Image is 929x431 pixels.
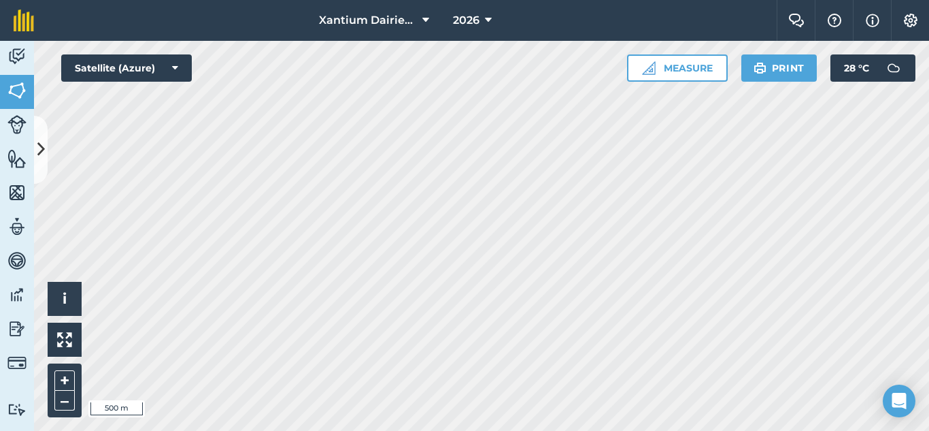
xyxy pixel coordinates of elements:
img: svg+xml;base64,PD94bWwgdmVyc2lvbj0iMS4wIiBlbmNvZGluZz0idXRmLTgiPz4KPCEtLSBHZW5lcmF0b3I6IEFkb2JlIE... [7,217,27,237]
img: svg+xml;base64,PHN2ZyB4bWxucz0iaHR0cDovL3d3dy53My5vcmcvMjAwMC9zdmciIHdpZHRoPSI1NiIgaGVpZ2h0PSI2MC... [7,182,27,203]
span: i [63,290,67,307]
img: Two speech bubbles overlapping with the left bubble in the forefront [788,14,805,27]
span: Xantium Dairies [GEOGRAPHIC_DATA] [319,12,417,29]
img: svg+xml;base64,PD94bWwgdmVyc2lvbj0iMS4wIiBlbmNvZGluZz0idXRmLTgiPz4KPCEtLSBHZW5lcmF0b3I6IEFkb2JlIE... [7,115,27,134]
span: 2026 [453,12,479,29]
button: Satellite (Azure) [61,54,192,82]
img: fieldmargin Logo [14,10,34,31]
div: Open Intercom Messenger [883,385,915,417]
img: svg+xml;base64,PD94bWwgdmVyc2lvbj0iMS4wIiBlbmNvZGluZz0idXRmLTgiPz4KPCEtLSBHZW5lcmF0b3I6IEFkb2JlIE... [7,403,27,416]
img: svg+xml;base64,PD94bWwgdmVyc2lvbj0iMS4wIiBlbmNvZGluZz0idXRmLTgiPz4KPCEtLSBHZW5lcmF0b3I6IEFkb2JlIE... [7,285,27,305]
img: A cog icon [902,14,919,27]
img: svg+xml;base64,PD94bWwgdmVyc2lvbj0iMS4wIiBlbmNvZGluZz0idXRmLTgiPz4KPCEtLSBHZW5lcmF0b3I6IEFkb2JlIE... [7,353,27,372]
button: + [54,370,75,391]
img: Four arrows, one pointing top left, one top right, one bottom right and the last bottom left [57,332,72,347]
img: svg+xml;base64,PD94bWwgdmVyc2lvbj0iMS4wIiBlbmNvZGluZz0idXRmLTgiPz4KPCEtLSBHZW5lcmF0b3I6IEFkb2JlIE... [7,46,27,67]
span: 28 ° C [844,54,869,82]
img: svg+xml;base64,PHN2ZyB4bWxucz0iaHR0cDovL3d3dy53My5vcmcvMjAwMC9zdmciIHdpZHRoPSI1NiIgaGVpZ2h0PSI2MC... [7,148,27,169]
img: svg+xml;base64,PHN2ZyB4bWxucz0iaHR0cDovL3d3dy53My5vcmcvMjAwMC9zdmciIHdpZHRoPSIxOSIgaGVpZ2h0PSIyNC... [754,60,766,76]
img: svg+xml;base64,PD94bWwgdmVyc2lvbj0iMS4wIiBlbmNvZGluZz0idXRmLTgiPz4KPCEtLSBHZW5lcmF0b3I6IEFkb2JlIE... [7,319,27,339]
button: 28 °C [830,54,915,82]
button: Measure [627,54,728,82]
img: Ruler icon [642,61,656,75]
img: A question mark icon [826,14,843,27]
img: svg+xml;base64,PD94bWwgdmVyc2lvbj0iMS4wIiBlbmNvZGluZz0idXRmLTgiPz4KPCEtLSBHZW5lcmF0b3I6IEFkb2JlIE... [7,251,27,271]
button: – [54,391,75,411]
button: i [48,282,82,316]
img: svg+xml;base64,PD94bWwgdmVyc2lvbj0iMS4wIiBlbmNvZGluZz0idXRmLTgiPz4KPCEtLSBHZW5lcmF0b3I6IEFkb2JlIE... [880,54,907,82]
img: svg+xml;base64,PHN2ZyB4bWxucz0iaHR0cDovL3d3dy53My5vcmcvMjAwMC9zdmciIHdpZHRoPSI1NiIgaGVpZ2h0PSI2MC... [7,80,27,101]
img: svg+xml;base64,PHN2ZyB4bWxucz0iaHR0cDovL3d3dy53My5vcmcvMjAwMC9zdmciIHdpZHRoPSIxNyIgaGVpZ2h0PSIxNy... [866,12,879,29]
button: Print [741,54,817,82]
